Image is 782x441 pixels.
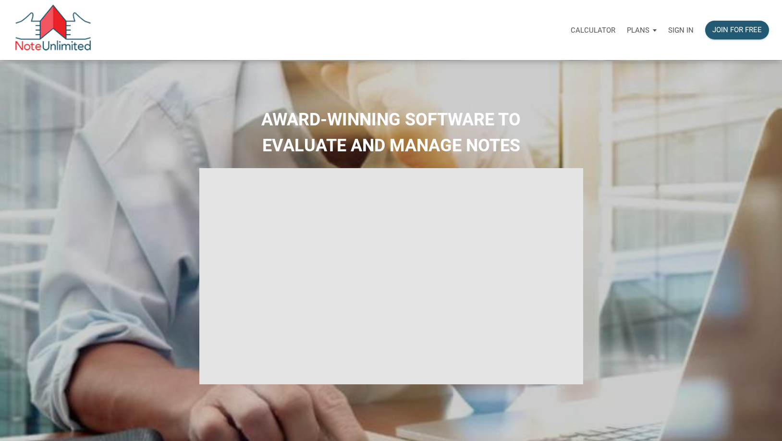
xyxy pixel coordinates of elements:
[199,168,583,384] iframe: NoteUnlimited
[712,24,762,36] div: Join for free
[627,26,649,35] p: Plans
[662,15,699,45] a: Sign in
[668,26,694,35] p: Sign in
[621,15,662,45] a: Plans
[705,21,769,39] button: Join for free
[565,15,621,45] a: Calculator
[571,26,615,35] p: Calculator
[621,16,662,45] button: Plans
[7,107,775,159] h2: AWARD-WINNING SOFTWARE TO EVALUATE AND MANAGE NOTES
[699,15,775,45] a: Join for free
